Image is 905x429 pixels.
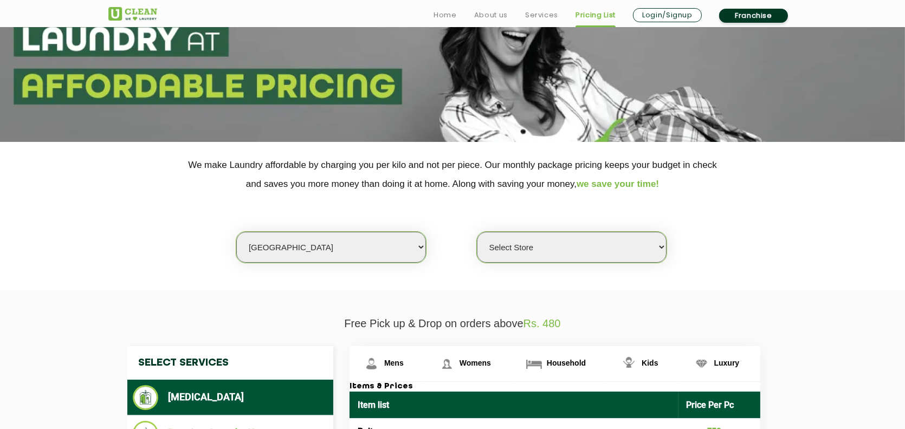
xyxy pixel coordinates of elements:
img: Womens [437,354,456,373]
img: Luxury [692,354,711,373]
img: Dry Cleaning [133,385,158,410]
h4: Select Services [127,346,333,380]
span: Mens [384,359,404,367]
a: Franchise [719,9,788,23]
p: Free Pick up & Drop on orders above [108,317,797,330]
th: Item list [350,392,678,418]
h3: Items & Prices [350,382,760,392]
a: Home [434,9,457,22]
img: UClean Laundry and Dry Cleaning [108,7,157,21]
span: we save your time! [577,179,659,189]
img: Mens [362,354,381,373]
a: About us [474,9,508,22]
span: Luxury [714,359,740,367]
a: Services [525,9,558,22]
span: Household [547,359,586,367]
span: Kids [642,359,658,367]
span: Womens [460,359,491,367]
a: Pricing List [576,9,616,22]
span: Rs. 480 [523,317,561,329]
a: Login/Signup [633,8,702,22]
th: Price Per Pc [678,392,761,418]
img: Kids [619,354,638,373]
li: [MEDICAL_DATA] [133,385,328,410]
p: We make Laundry affordable by charging you per kilo and not per piece. Our monthly package pricin... [108,155,797,193]
img: Household [525,354,544,373]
